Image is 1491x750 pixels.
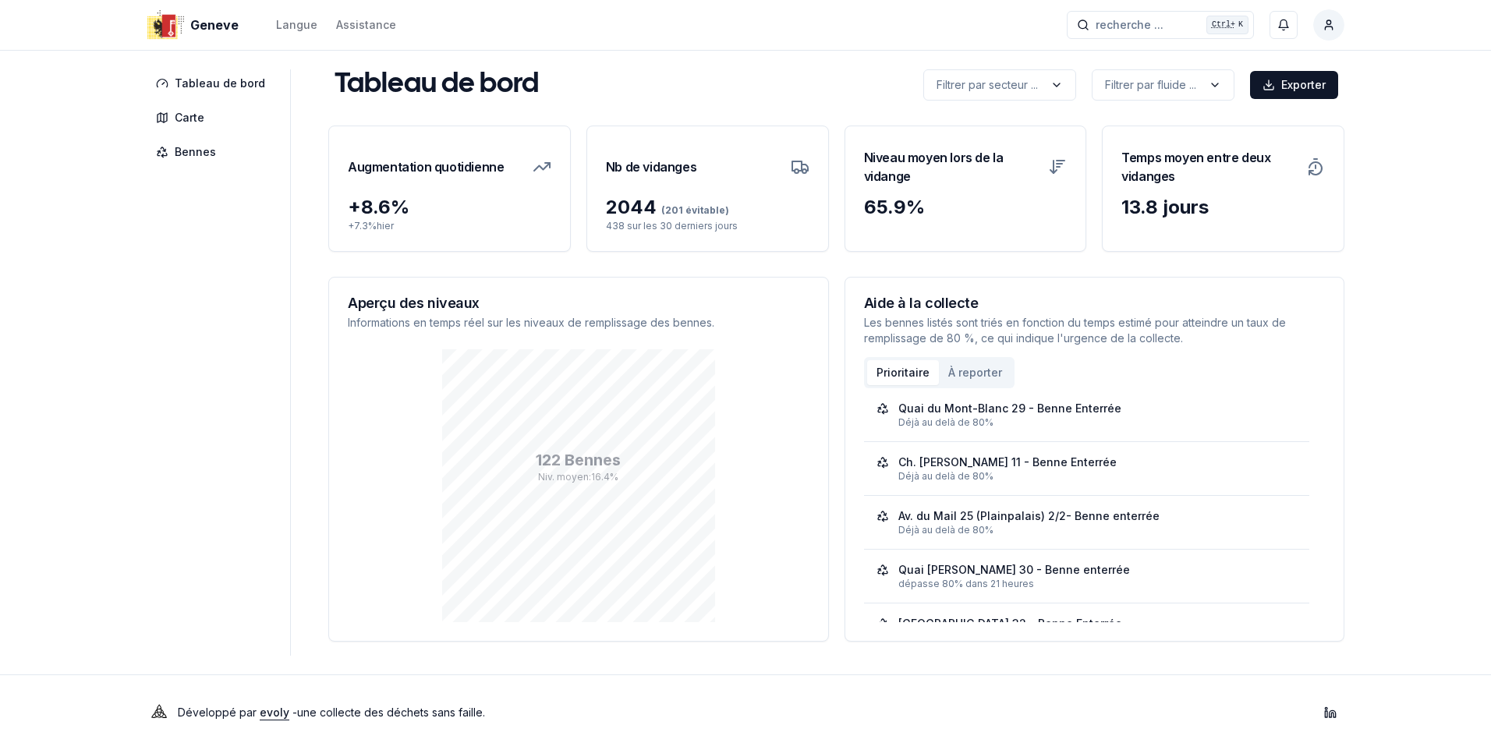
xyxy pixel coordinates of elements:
div: Langue [276,17,317,33]
p: 438 sur les 30 derniers jours [606,220,809,232]
div: [GEOGRAPHIC_DATA] 32 - Benne Enterrée [898,616,1122,631]
a: evoly [260,706,289,719]
a: Av. du Mail 25 (Plainpalais) 2/2- Benne enterréeDéjà au delà de 80% [877,508,1298,536]
a: Ch. [PERSON_NAME] 11 - Benne EnterréeDéjà au delà de 80% [877,455,1298,483]
a: Tableau de bord [147,69,281,97]
button: Langue [276,16,317,34]
h3: Augmentation quotidienne [348,145,504,189]
div: 65.9 % [864,195,1068,220]
button: recherche ...Ctrl+K [1067,11,1254,39]
div: 13.8 jours [1121,195,1325,220]
span: (201 évitable) [657,204,729,216]
a: Assistance [336,16,396,34]
a: Quai du Mont-Blanc 29 - Benne EnterréeDéjà au delà de 80% [877,401,1298,429]
span: Bennes [175,144,216,160]
p: Informations en temps réel sur les niveaux de remplissage des bennes. [348,315,809,331]
p: Filtrer par secteur ... [937,77,1038,93]
button: À reporter [939,360,1011,385]
h3: Aide à la collecte [864,296,1326,310]
div: Ch. [PERSON_NAME] 11 - Benne Enterrée [898,455,1117,470]
span: Tableau de bord [175,76,265,91]
a: Quai [PERSON_NAME] 30 - Benne enterréedépasse 80% dans 21 heures [877,562,1298,590]
p: Développé par - une collecte des déchets sans faille . [178,702,485,723]
div: Quai du Mont-Blanc 29 - Benne Enterrée [898,401,1121,416]
h3: Aperçu des niveaux [348,296,809,310]
img: Geneve Logo [147,6,184,44]
button: label [1092,69,1234,101]
img: Evoly Logo [147,700,172,725]
a: [GEOGRAPHIC_DATA] 32 - Benne Enterrée [877,616,1298,644]
a: Geneve [147,16,245,34]
p: Filtrer par fluide ... [1105,77,1196,93]
div: dépasse 80% dans 21 heures [898,578,1298,590]
p: Les bennes listés sont triés en fonction du temps estimé pour atteindre un taux de remplissage de... [864,315,1326,346]
div: + 8.6 % [348,195,551,220]
button: Exporter [1250,71,1338,99]
div: Av. du Mail 25 (Plainpalais) 2/2- Benne enterrée [898,508,1160,524]
button: Prioritaire [867,360,939,385]
button: label [923,69,1076,101]
h3: Niveau moyen lors de la vidange [864,145,1039,189]
div: Déjà au delà de 80% [898,416,1298,429]
div: Quai [PERSON_NAME] 30 - Benne enterrée [898,562,1130,578]
a: Carte [147,104,281,132]
h1: Tableau de bord [335,69,539,101]
div: Déjà au delà de 80% [898,524,1298,536]
h3: Temps moyen entre deux vidanges [1121,145,1297,189]
span: recherche ... [1096,17,1163,33]
p: + 7.3 % hier [348,220,551,232]
h3: Nb de vidanges [606,145,696,189]
span: Geneve [190,16,239,34]
a: Bennes [147,138,281,166]
span: Carte [175,110,204,126]
div: Déjà au delà de 80% [898,470,1298,483]
div: 2044 [606,195,809,220]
